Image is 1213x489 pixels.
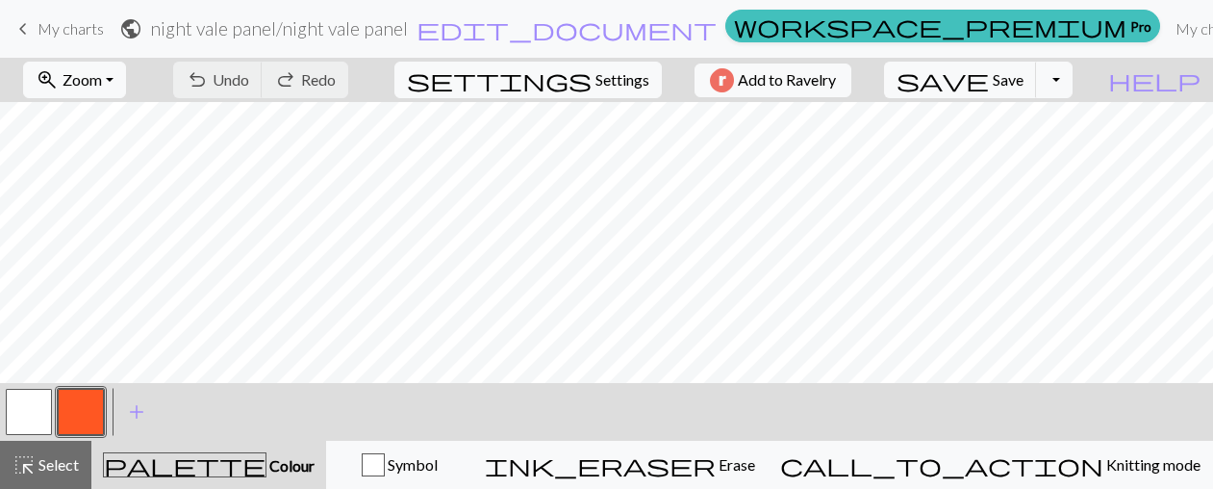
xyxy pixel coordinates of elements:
span: palette [104,451,265,478]
span: add [125,399,148,425]
span: save [897,66,989,93]
button: Colour [91,441,326,489]
span: keyboard_arrow_left [12,15,35,42]
span: highlight_alt [13,451,36,478]
span: Zoom [63,70,102,89]
a: My charts [12,13,104,45]
span: Select [36,455,79,474]
span: public [119,15,142,42]
span: edit_document [417,15,717,42]
button: SettingsSettings [394,62,662,98]
button: Save [884,62,1037,98]
span: My charts [38,19,104,38]
span: ink_eraser [485,451,716,478]
h2: night vale panel / night vale panel [150,17,408,39]
span: Add to Ravelry [738,68,836,92]
span: Symbol [385,455,438,474]
span: Knitting mode [1103,455,1200,474]
button: Symbol [326,441,472,489]
span: Erase [716,455,755,474]
span: workspace_premium [734,13,1126,39]
span: zoom_in [36,66,59,93]
button: Add to Ravelry [695,64,851,97]
button: Knitting mode [768,441,1213,489]
a: Pro [725,10,1160,42]
span: Colour [266,456,315,475]
span: settings [407,66,592,93]
img: Ravelry [710,68,734,92]
span: Save [993,70,1023,89]
span: call_to_action [780,451,1103,478]
button: Erase [472,441,768,489]
i: Settings [407,68,592,91]
button: Zoom [23,62,126,98]
span: help [1108,66,1200,93]
span: Settings [595,68,649,91]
